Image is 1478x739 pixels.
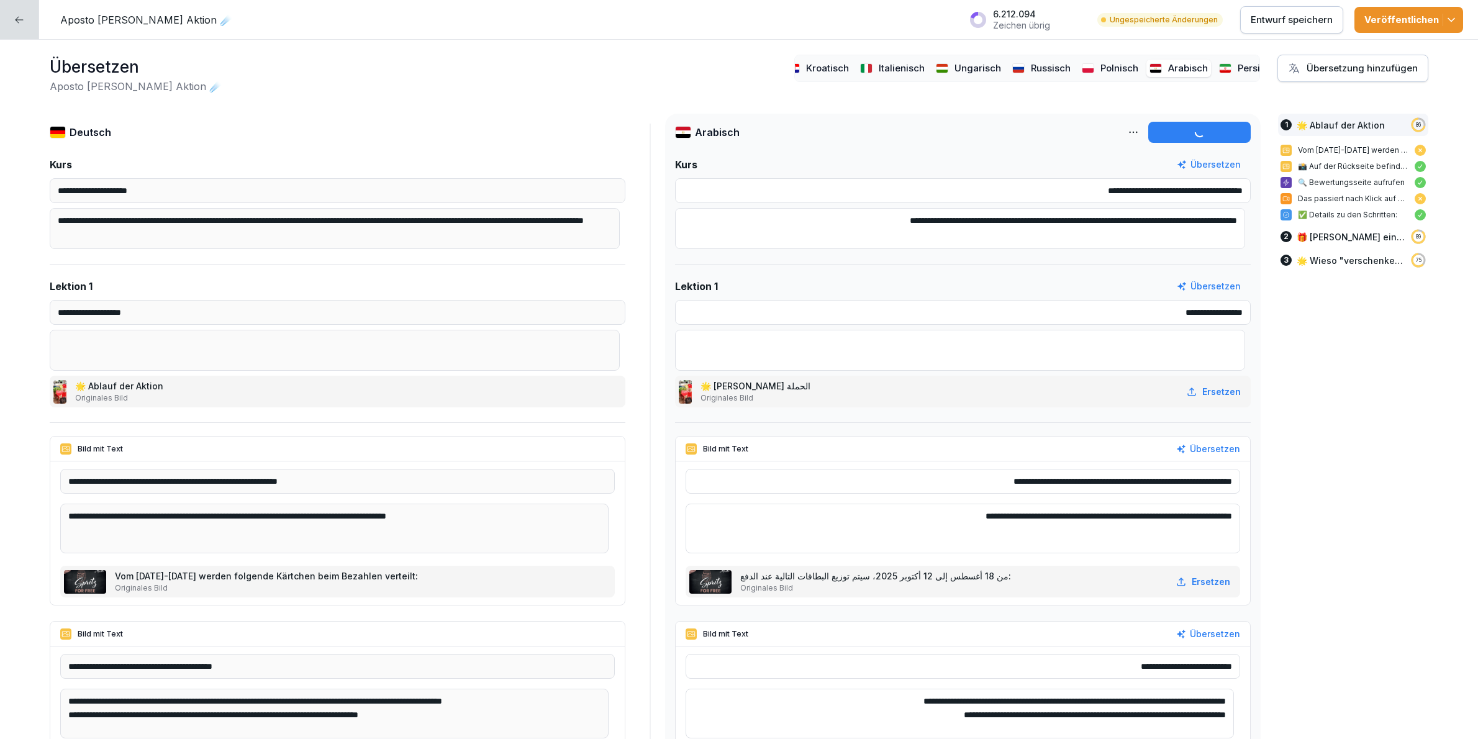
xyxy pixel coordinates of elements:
p: Bild mit Text [703,628,748,640]
p: Originales Bild [75,392,166,404]
p: Vom [DATE]-[DATE] werden folgende Kärtchen beim Bezahlen verteilt: [115,569,420,583]
button: Übersetzen [1176,442,1240,456]
img: gps1747l78umyngp9bfqjikv.png [64,570,106,594]
div: 2 [1281,231,1292,242]
p: Bild mit Text [78,628,123,640]
p: Originales Bild [740,583,1013,594]
p: Kroatisch [806,61,849,76]
img: pl.svg [1082,63,1095,73]
p: 86 [1416,121,1421,129]
img: eg.svg [1149,63,1163,73]
button: Entwurf speichern [1240,6,1343,34]
div: Übersetzung hinzufügen [1288,61,1418,75]
p: 🔍 Bewertungsseite aufrufen [1298,177,1408,188]
p: Entwurf speichern [1251,13,1333,27]
p: Arabisch [1168,61,1208,76]
p: Lektion 1 [50,279,93,294]
p: من 18 أغسطس إلى 12 أكتوبر 2025، سيتم توزيع البطاقات التالية عند الدفع: [740,569,1013,583]
div: 3 [1281,255,1292,266]
p: Lektion 1 [675,279,718,294]
p: Kurs [50,157,72,172]
div: Veröffentlichen [1364,13,1453,27]
img: eg.svg [675,126,691,138]
p: Italienisch [879,61,925,76]
p: 🎁 [PERSON_NAME] einlösen [1297,230,1405,243]
p: Deutsch [70,125,111,140]
h2: Aposto [PERSON_NAME] Aktion ☄️ [50,79,222,94]
button: Übersetzen [1176,627,1240,641]
button: Veröffentlichen [1354,7,1463,33]
p: Originales Bild [700,392,813,404]
img: gps1747l78umyngp9bfqjikv.png [689,570,732,594]
p: Bild mit Text [703,443,748,455]
p: 75 [1416,256,1421,264]
p: 🌟 Ablauf der Aktion [75,379,166,392]
img: bg2qdby001uqqo5m7zydd6g9.png [679,380,692,404]
p: Polnisch [1100,61,1138,76]
p: ✅ Details zu den Schritten: [1298,209,1408,220]
img: bg2qdby001uqqo5m7zydd6g9.png [53,380,66,404]
p: Bild mit Text [78,443,123,455]
p: 6.212.094 [993,9,1050,20]
p: Arabisch [695,125,740,140]
img: ir.svg [1219,63,1232,73]
p: Das passiert nach Klick auf den QR-Code: [1298,193,1408,204]
p: Ersetzen [1202,385,1241,398]
p: Ersetzen [1192,575,1230,588]
p: Originales Bild [115,583,420,594]
p: Ungespeicherte Änderungen [1110,14,1218,25]
button: Übersetzen [1177,158,1241,171]
p: Ungarisch [954,61,1001,76]
p: Aposto [PERSON_NAME] Aktion ☄️ [60,12,232,27]
img: ru.svg [1012,63,1025,73]
p: Kurs [675,157,697,172]
img: de.svg [50,126,66,138]
div: 1 [1281,119,1292,130]
p: Russisch [1031,61,1071,76]
img: it.svg [860,63,873,73]
p: Zeichen übrig [993,20,1050,31]
button: Übersetzen [1177,279,1241,293]
button: Übersetzung hinzufügen [1277,55,1428,82]
h1: Übersetzen [50,55,222,79]
p: 89 [1416,233,1421,240]
button: 6.212.094Zeichen übrig [963,4,1086,35]
p: 📸 Auf der Rückseite befindet sich ein QR-Code [1298,161,1408,172]
p: 🌟 [PERSON_NAME] الحملة [700,379,813,392]
p: 🌟 Ablauf der Aktion [1297,119,1385,132]
p: Persisch [1238,61,1276,76]
img: hu.svg [936,63,949,73]
p: Vom [DATE]-[DATE] werden folgende Kärtchen beim Bezahlen verteilt: [1298,145,1408,156]
p: 🌟 Wieso "verschenken" wir Drinks? [1297,254,1405,267]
